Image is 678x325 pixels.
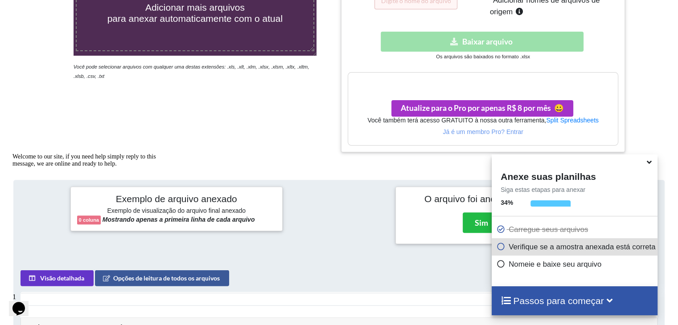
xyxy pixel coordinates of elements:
[463,212,500,233] button: Sim
[95,270,229,286] button: Opções de leitura de todos os arquivos
[501,199,508,206] font: 34
[9,150,169,285] iframe: widget de bate-papo
[554,103,564,113] font: 😀
[367,117,546,124] font: Você também terá acesso GRATUITO à nossa outra ferramenta,
[508,199,513,206] font: %
[145,2,245,12] font: Adicionar mais arquivos
[509,260,601,268] font: Nomeie e baixe seu arquivo
[107,13,283,24] font: para anexar automaticamente com o atual
[513,296,604,306] font: Passos para começar
[546,117,599,124] a: Split Spreadsheets
[401,103,551,113] font: Atualize para o Pro por apenas R$ 8 por mês
[4,4,147,17] span: Welcome to our site, if you need help simply reply to this message, we are online and ready to help.
[107,207,246,214] font: Exemplo de visualização do arquivo final anexado
[424,194,579,204] font: O arquivo foi anexado corretamente?
[74,64,309,79] font: Você pode selecionar arquivos com qualquer uma destas extensões: .xls, .xlt, .xlm, .xlsx, .xlsm, ...
[9,289,37,316] iframe: widget de bate-papo
[391,100,573,117] button: Atualize para o Pro por apenas R$ 8 por mêssorriso
[116,194,237,204] font: Exemplo de arquivo anexado
[501,186,585,193] font: Siga estas etapas para anexar
[509,243,655,251] font: Verifique se a amostra anexada está correta
[475,218,488,227] font: Sim
[436,54,530,59] font: Os arquivos são baixados no formato .xlsx
[509,225,588,234] font: Carregue seus arquivos
[551,103,564,113] span: sorriso
[432,77,547,86] font: Seus arquivos têm mais de 1 MB
[501,171,596,182] font: Anexe suas planilhas
[443,128,523,135] font: Já é um membro Pro? Entrar
[113,274,220,282] font: Opções de leitura de todos os arquivos
[4,4,164,18] div: Welcome to our site, if you need help simply reply to this message, we are online and ready to help.
[103,216,255,223] font: Mostrando apenas a primeira linha de cada arquivo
